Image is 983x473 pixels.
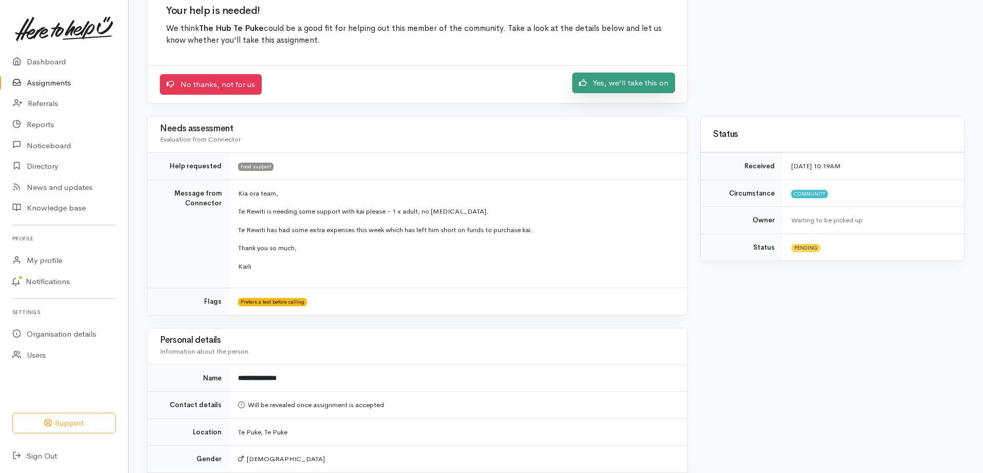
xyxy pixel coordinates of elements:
span: Information about the person [160,347,248,356]
time: [DATE] 10:19AM [791,162,841,170]
td: Message from Connector [148,180,230,288]
span: Pending [791,244,821,252]
h6: Profile [12,232,116,246]
p: Te Rewiti has had some extra expenses this week which has left him short on funds to purchase kai. [238,225,675,235]
h3: Needs assessment [160,124,675,134]
p: Karli [238,261,675,272]
p: We think could be a good fit for helping out this member of the community. Take a look at the det... [166,23,669,47]
a: No thanks, not for us [160,74,262,95]
td: Name [148,364,230,392]
td: Will be revealed once assignment is accepted [230,392,687,419]
td: Location [148,418,230,446]
a: Yes, we'll take this on [572,73,675,94]
span: Food support [238,163,274,171]
td: Flags [148,288,230,315]
span: Prefers a text before calling [238,298,307,306]
p: Kia ora team, [238,188,675,199]
td: Status [701,234,783,260]
p: Thank you so much, [238,243,675,253]
span: Evaluation from Connector [160,135,241,144]
td: Contact details [148,392,230,419]
span: [DEMOGRAPHIC_DATA] [238,454,325,463]
div: Waiting to be picked up [791,215,952,225]
b: The Hub Te Puke [199,23,264,33]
h3: Personal details [160,336,675,345]
td: Circumstance [701,180,783,207]
td: Te Puke, Te Puke [230,418,687,446]
td: Gender [148,446,230,473]
h2: Your help is needed! [166,5,669,16]
td: Help requested [148,153,230,180]
p: Te Rewiti is needing some support with kai please - 1 x adult, no [MEDICAL_DATA]. [238,206,675,217]
td: Received [701,153,783,180]
span: Community [791,190,828,198]
button: Support [12,413,116,434]
td: Owner [701,207,783,234]
h6: Settings [12,305,116,319]
h3: Status [713,130,952,139]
